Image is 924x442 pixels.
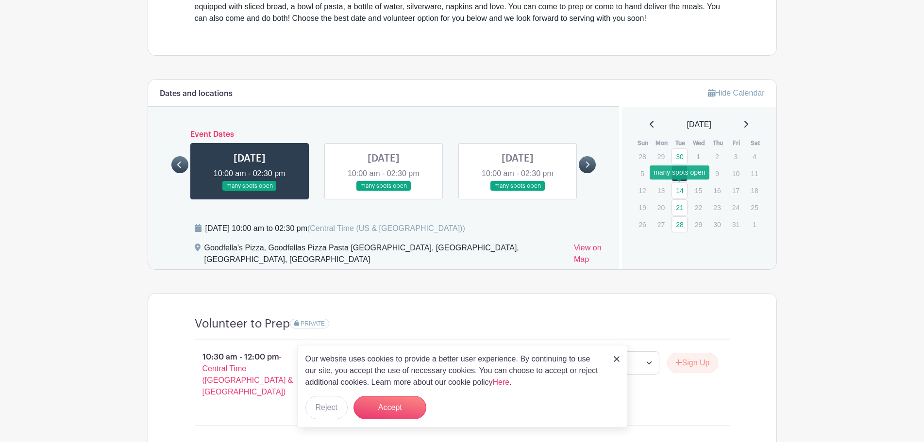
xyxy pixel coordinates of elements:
[204,242,566,269] div: Goodfella's Pizza, Goodfellas Pizza Pasta [GEOGRAPHIC_DATA], [GEOGRAPHIC_DATA], [GEOGRAPHIC_DATA]...
[727,138,746,148] th: Fri
[634,217,650,232] p: 26
[202,353,293,396] span: - Central Time ([GEOGRAPHIC_DATA] & [GEOGRAPHIC_DATA])
[690,217,706,232] p: 29
[667,353,718,373] button: Sign Up
[728,200,744,215] p: 24
[634,166,650,181] p: 5
[690,149,706,164] p: 1
[672,216,688,232] a: 28
[690,138,709,148] th: Wed
[650,165,709,180] div: many spots open
[746,183,762,198] p: 18
[672,199,688,215] a: 21
[728,149,744,164] p: 3
[493,378,510,386] a: Here
[179,347,321,402] p: 10:30 am - 12:00 pm
[672,148,688,164] a: 30
[188,130,579,139] h6: Event Dates
[653,138,672,148] th: Mon
[653,183,669,198] p: 13
[708,89,764,97] a: Hide Calendar
[653,149,669,164] p: 29
[746,200,762,215] p: 25
[728,166,744,181] p: 10
[305,396,348,419] button: Reject
[746,166,762,181] p: 11
[672,182,688,198] a: 14
[746,138,765,148] th: Sat
[195,317,290,331] h4: Volunteer to Prep
[574,242,607,269] a: View on Map
[301,320,325,327] span: PRIVATE
[634,200,650,215] p: 19
[709,200,725,215] p: 23
[690,200,706,215] p: 22
[728,217,744,232] p: 31
[653,200,669,215] p: 20
[708,138,727,148] th: Thu
[687,119,711,131] span: [DATE]
[634,138,653,148] th: Sun
[614,356,620,362] img: close_button-5f87c8562297e5c2d7936805f587ecaba9071eb48480494691a3f1689db116b3.svg
[709,166,725,181] p: 9
[653,217,669,232] p: 27
[160,89,233,98] h6: Dates and locations
[353,396,426,419] button: Accept
[709,149,725,164] p: 2
[728,183,744,198] p: 17
[634,183,650,198] p: 12
[746,217,762,232] p: 1
[746,149,762,164] p: 4
[307,224,465,232] span: (Central Time (US & [GEOGRAPHIC_DATA]))
[690,183,706,198] p: 15
[305,353,604,388] p: Our website uses cookies to provide a better user experience. By continuing to use our site, you ...
[709,217,725,232] p: 30
[205,223,465,234] div: [DATE] 10:00 am to 02:30 pm
[671,138,690,148] th: Tue
[634,149,650,164] p: 28
[709,183,725,198] p: 16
